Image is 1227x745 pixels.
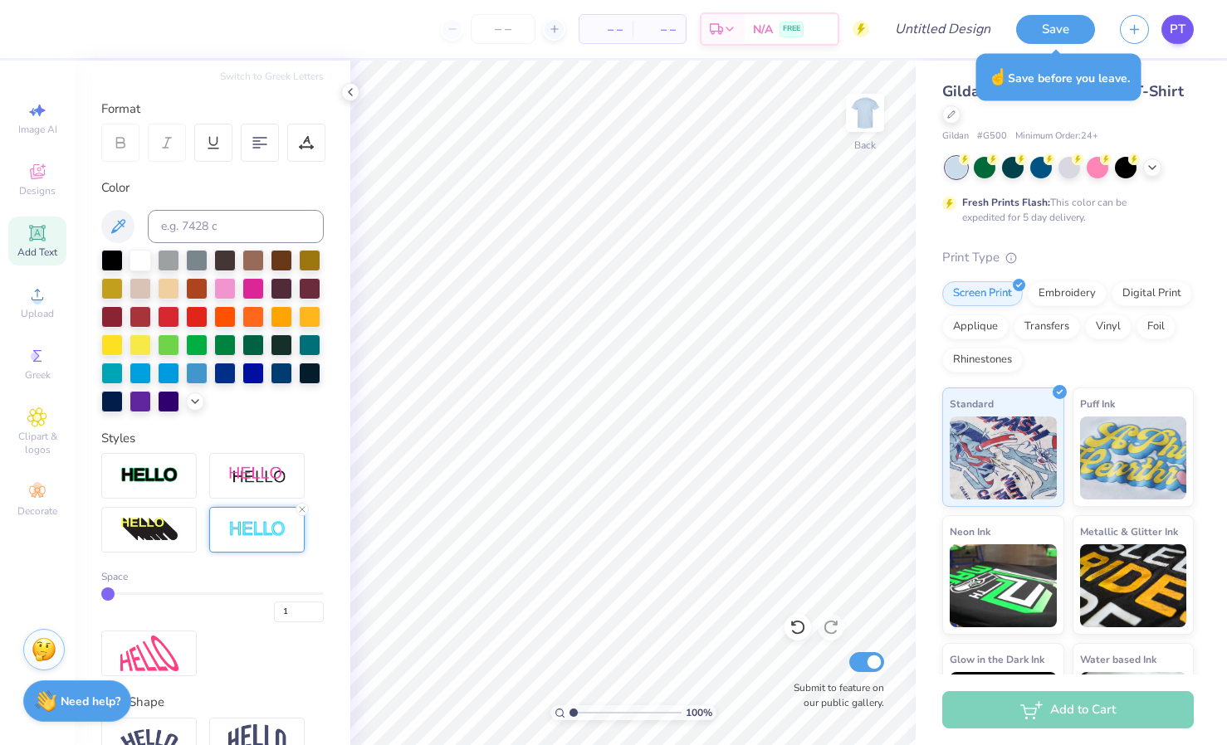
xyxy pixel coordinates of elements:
strong: Fresh Prints Flash: [962,196,1050,209]
span: # G500 [977,129,1007,144]
img: Neon Ink [950,544,1057,627]
label: Submit to feature on our public gallery. [785,680,884,710]
span: N/A [753,21,773,38]
span: Standard [950,395,994,412]
span: Glow in the Dark Ink [950,650,1044,668]
strong: Need help? [61,694,120,709]
div: Text Shape [101,693,324,712]
span: PT [1170,20,1185,39]
div: Rhinestones [942,348,1023,372]
span: Water based Ink [1080,650,1156,668]
div: Screen Print [942,281,1023,306]
span: ☝️ [988,66,1008,88]
div: Styles [101,429,324,448]
span: Greek [25,368,51,382]
input: – – [471,14,535,44]
span: Neon Ink [950,523,990,540]
span: – – [589,21,623,38]
span: Designs [19,184,56,197]
img: Stroke [120,466,178,485]
input: e.g. 7428 c [148,210,324,243]
span: Clipart & logos [8,430,66,456]
input: Untitled Design [882,12,1004,46]
span: Puff Ink [1080,395,1115,412]
img: Free Distort [120,635,178,671]
span: Space [101,569,128,584]
span: Gildan Adult Heavy Cotton T-Shirt [942,81,1184,101]
div: Print Type [942,248,1194,267]
div: Format [101,100,325,119]
span: FREE [783,23,800,35]
span: Decorate [17,504,57,518]
div: Color [101,178,324,197]
div: Save before you leave. [976,54,1141,101]
span: Metallic & Glitter Ink [1080,523,1178,540]
img: Metallic & Glitter Ink [1080,544,1187,627]
div: Embroidery [1028,281,1107,306]
div: Back [854,138,876,153]
img: Shadow [228,465,286,486]
button: Switch to Greek Letters [220,70,324,83]
img: Back [848,96,882,129]
div: This color can be expedited for 5 day delivery. [962,195,1166,225]
img: 3d Illusion [120,517,178,543]
span: Upload [21,307,54,320]
div: Transfers [1014,314,1080,339]
div: Vinyl [1085,314,1132,339]
img: Negative Space [228,520,286,539]
span: Image AI [18,123,57,136]
a: PT [1161,15,1194,44]
img: Puff Ink [1080,416,1187,499]
img: Standard [950,416,1057,499]
span: – – [643,21,676,38]
button: Save [1016,15,1095,44]
span: Add Text [17,246,57,259]
span: 100 % [686,705,712,720]
div: Digital Print [1112,281,1192,306]
div: Applique [942,314,1009,339]
span: Gildan [942,129,969,144]
div: Foil [1137,314,1176,339]
span: Minimum Order: 24 + [1015,129,1098,144]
